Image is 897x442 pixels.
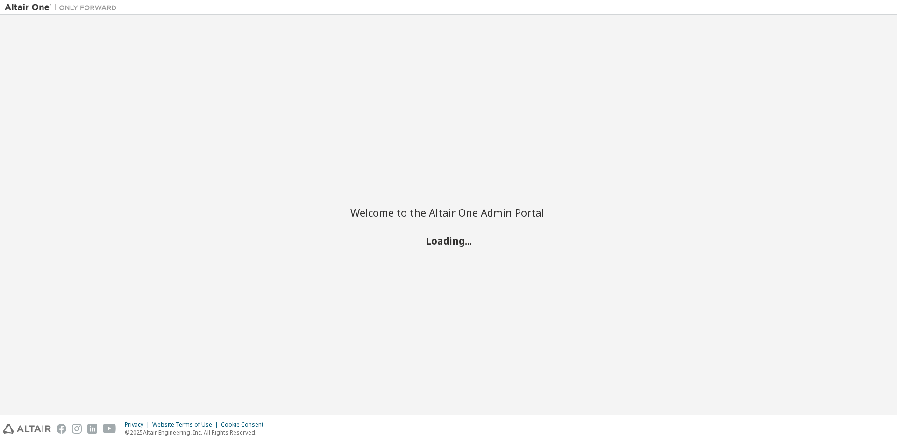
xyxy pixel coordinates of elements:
[125,428,269,436] p: © 2025 Altair Engineering, Inc. All Rights Reserved.
[125,421,152,428] div: Privacy
[350,206,547,219] h2: Welcome to the Altair One Admin Portal
[5,3,121,12] img: Altair One
[3,424,51,434] img: altair_logo.svg
[72,424,82,434] img: instagram.svg
[103,424,116,434] img: youtube.svg
[152,421,221,428] div: Website Terms of Use
[350,234,547,246] h2: Loading...
[57,424,66,434] img: facebook.svg
[87,424,97,434] img: linkedin.svg
[221,421,269,428] div: Cookie Consent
